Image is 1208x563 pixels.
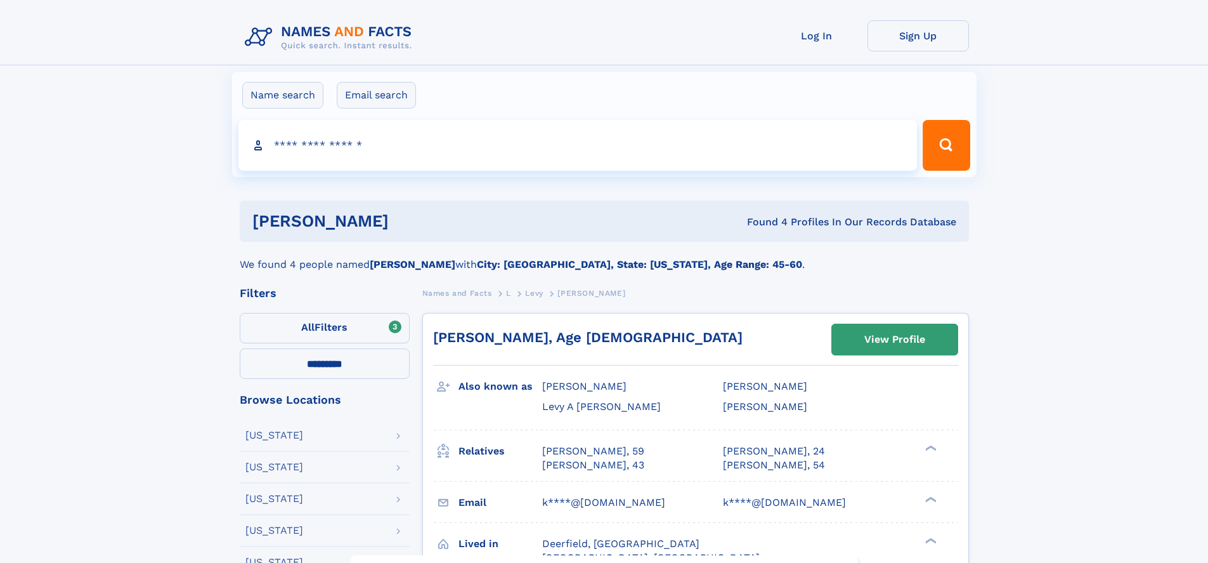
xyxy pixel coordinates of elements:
[458,492,542,513] h3: Email
[245,430,303,440] div: [US_STATE]
[922,536,937,545] div: ❯
[240,242,969,272] div: We found 4 people named with .
[245,494,303,504] div: [US_STATE]
[723,401,807,413] span: [PERSON_NAME]
[525,285,543,301] a: Levy
[542,444,644,458] a: [PERSON_NAME], 59
[923,120,970,171] button: Search Button
[723,444,825,458] a: [PERSON_NAME], 24
[557,289,625,298] span: [PERSON_NAME]
[245,526,303,536] div: [US_STATE]
[240,394,410,406] div: Browse Locations
[252,213,568,229] h1: [PERSON_NAME]
[542,538,699,550] span: Deerfield, [GEOGRAPHIC_DATA]
[542,401,661,413] span: Levy A [PERSON_NAME]
[422,285,492,301] a: Names and Facts
[542,458,644,472] a: [PERSON_NAME], 43
[922,444,937,452] div: ❯
[867,20,969,51] a: Sign Up
[525,289,543,298] span: Levy
[723,458,825,472] a: [PERSON_NAME], 54
[766,20,867,51] a: Log In
[370,258,455,270] b: [PERSON_NAME]
[240,20,422,55] img: Logo Names and Facts
[240,313,410,343] label: Filters
[864,325,925,354] div: View Profile
[238,120,918,171] input: search input
[458,440,542,462] h3: Relatives
[337,82,416,109] label: Email search
[245,462,303,472] div: [US_STATE]
[922,495,937,503] div: ❯
[568,215,956,229] div: Found 4 Profiles In Our Records Database
[477,258,802,270] b: City: [GEOGRAPHIC_DATA], State: [US_STATE], Age Range: 45-60
[458,376,542,397] h3: Also known as
[433,329,743,345] a: [PERSON_NAME], Age [DEMOGRAPHIC_DATA]
[542,380,627,392] span: [PERSON_NAME]
[458,533,542,555] h3: Lived in
[301,321,315,333] span: All
[242,82,323,109] label: Name search
[240,288,410,299] div: Filters
[506,285,511,301] a: L
[506,289,511,298] span: L
[832,324,958,355] a: View Profile
[723,380,807,392] span: [PERSON_NAME]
